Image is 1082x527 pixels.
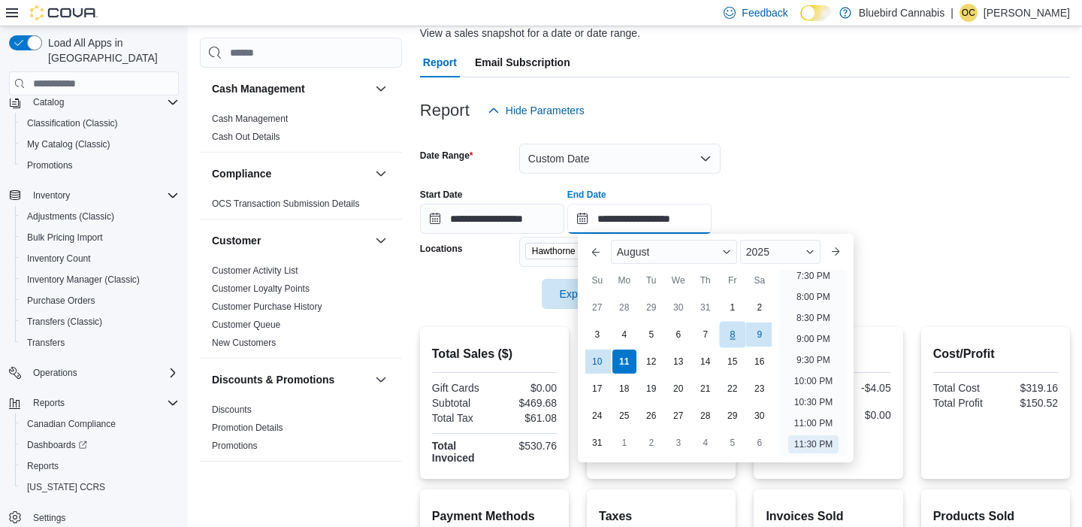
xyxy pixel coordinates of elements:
[212,166,271,181] h3: Compliance
[21,229,109,247] a: Bulk Pricing Import
[27,138,110,150] span: My Catalog (Classic)
[212,233,369,248] button: Customer
[694,377,718,401] div: day-21
[790,288,836,306] li: 8:00 PM
[790,267,836,285] li: 7:30 PM
[15,227,185,248] button: Bulk Pricing Import
[639,377,663,401] div: day-19
[21,229,179,247] span: Bulk Pricing Import
[15,435,185,456] a: Dashboards
[27,460,59,472] span: Reports
[612,268,636,292] div: Mo
[532,244,576,259] span: Hawthorne
[33,397,65,409] span: Reports
[27,337,65,349] span: Transfers
[790,351,836,369] li: 9:30 PM
[748,268,772,292] div: Sa
[21,415,122,433] a: Canadian Compliance
[212,319,280,331] span: Customer Queue
[612,295,636,320] div: day-28
[497,397,557,409] div: $469.68
[21,334,71,352] a: Transfers
[748,431,772,455] div: day-6
[721,268,745,292] div: Fr
[617,246,650,258] span: August
[212,132,280,142] a: Cash Out Details
[27,117,118,129] span: Classification (Classic)
[21,334,179,352] span: Transfers
[423,47,457,77] span: Report
[497,440,557,452] div: $530.76
[3,392,185,413] button: Reports
[584,240,608,264] button: Previous Month
[3,92,185,113] button: Catalog
[15,206,185,227] button: Adjustments (Classic)
[33,367,77,379] span: Operations
[21,156,179,174] span: Promotions
[432,412,491,424] div: Total Tax
[999,382,1058,394] div: $319.16
[21,207,120,226] a: Adjustments (Classic)
[212,423,283,433] a: Promotion Details
[27,481,105,493] span: [US_STATE] CCRS
[721,350,745,374] div: day-15
[27,93,70,111] button: Catalog
[666,268,691,292] div: We
[585,295,609,320] div: day-27
[200,195,402,219] div: Compliance
[748,377,772,401] div: day-23
[212,166,369,181] button: Compliance
[482,95,591,126] button: Hide Parameters
[506,103,585,118] span: Hide Parameters
[666,404,691,428] div: day-27
[212,265,298,277] span: Customer Activity List
[612,404,636,428] div: day-25
[15,113,185,134] button: Classification (Classic)
[666,295,691,320] div: day-30
[27,394,71,412] button: Reports
[420,150,473,162] label: Date Range
[21,436,179,454] span: Dashboards
[779,270,848,456] ul: Time
[639,323,663,347] div: day-5
[21,457,65,475] a: Reports
[3,362,185,383] button: Operations
[612,377,636,401] div: day-18
[432,440,475,464] strong: Total Invoiced
[748,295,772,320] div: day-2
[420,26,640,41] div: View a sales snapshot for a date or date range.
[859,4,944,22] p: Bluebird Cannabis
[21,135,116,153] a: My Catalog (Classic)
[3,185,185,206] button: Inventory
[639,268,663,292] div: Tu
[27,295,95,307] span: Purchase Orders
[15,155,185,176] button: Promotions
[740,240,821,264] div: Button. Open the year selector. 2025 is currently selected.
[420,243,463,255] label: Locations
[15,290,185,311] button: Purchase Orders
[27,364,179,382] span: Operations
[212,114,288,124] a: Cash Management
[212,338,276,348] a: New Customers
[372,165,390,183] button: Compliance
[15,456,185,477] button: Reports
[30,5,98,20] img: Cova
[212,440,258,452] span: Promotions
[748,350,772,374] div: day-16
[200,262,402,358] div: Customer
[612,350,636,374] div: day-11
[27,93,179,111] span: Catalog
[800,5,832,21] input: Dark Mode
[639,431,663,455] div: day-2
[21,478,179,496] span: Washington CCRS
[666,431,691,455] div: day-3
[933,382,993,394] div: Total Cost
[585,323,609,347] div: day-3
[27,394,179,412] span: Reports
[212,265,298,276] a: Customer Activity List
[21,271,179,289] span: Inventory Manager (Classic)
[432,345,557,363] h2: Total Sales ($)
[599,507,724,525] h2: Taxes
[212,337,276,349] span: New Customers
[585,377,609,401] div: day-17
